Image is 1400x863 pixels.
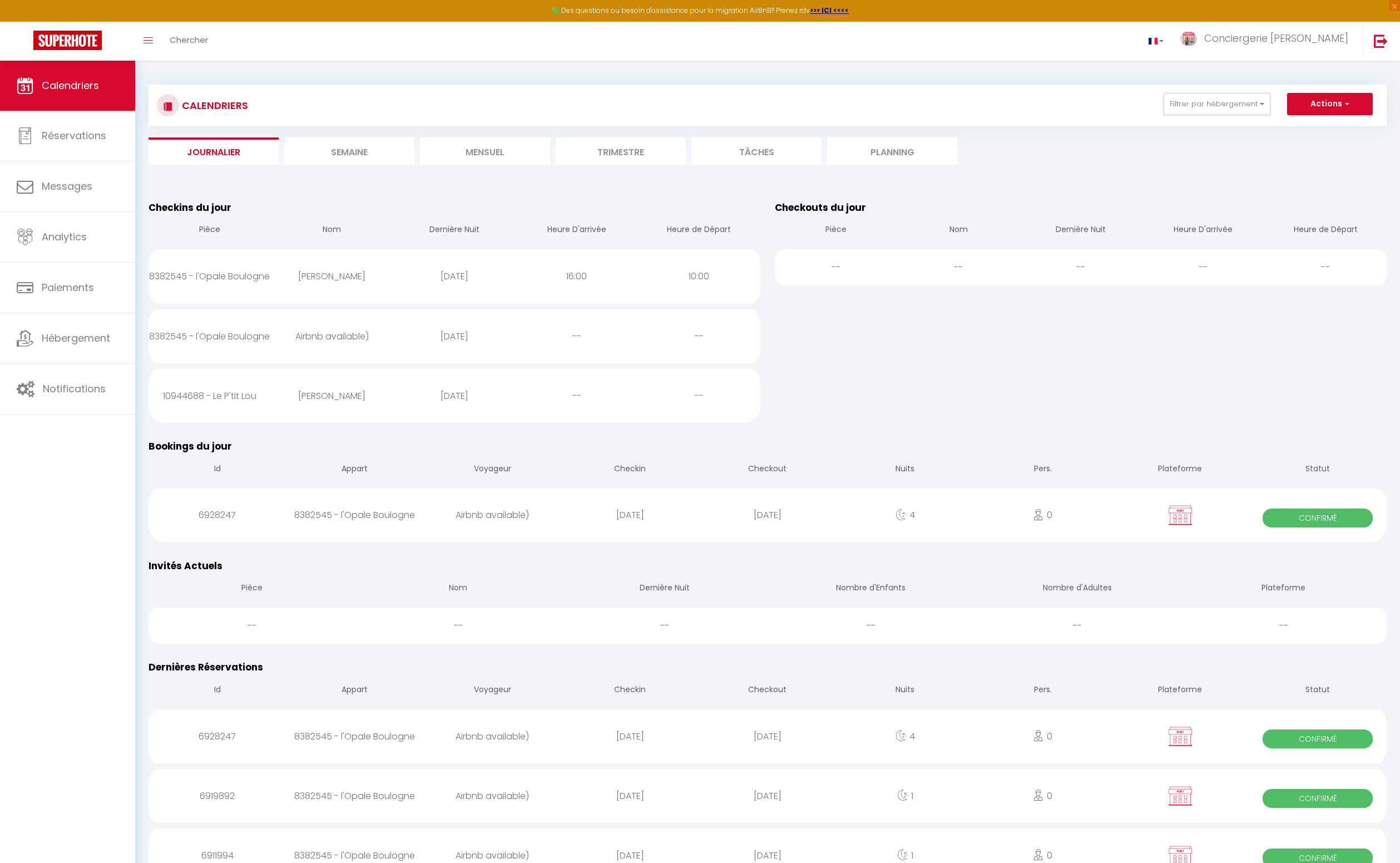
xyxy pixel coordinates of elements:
div: Airbnb available) [424,778,561,814]
div: 0 [974,778,1111,814]
div: 10944688 - Le P'tit Lou [149,378,271,414]
div: 8382545 - l'Opale Boulogne [286,778,423,814]
div: [PERSON_NAME] [271,378,393,414]
li: Mensuel [420,137,550,165]
div: 8382545 - l'Opale Boulogne [149,258,271,294]
th: Checkout [699,454,836,486]
div: -- [768,608,974,644]
th: Dernière Nuit [1020,215,1142,246]
th: Nom [897,215,1020,246]
div: -- [516,378,638,414]
div: 8382545 - l'Opale Boulogne [286,718,423,754]
th: Checkout [699,675,836,707]
img: Super Booking [33,31,102,50]
div: -- [775,249,897,285]
div: -- [1264,249,1387,285]
div: 8382545 - l'Opale Boulogne [149,318,271,354]
div: 10:00 [638,258,760,294]
span: Réservations [42,129,106,142]
th: Pièce [149,215,271,246]
span: Bookings du jour [149,440,232,453]
li: Semaine [284,137,414,165]
img: rent.png [1166,786,1194,807]
th: Plateforme [1111,454,1249,486]
span: Checkouts du jour [775,201,866,214]
span: Analytics [42,230,87,244]
img: ... [1180,32,1197,46]
li: Journalier [149,137,279,165]
th: Plateforme [1111,675,1249,707]
span: Checkins du jour [149,201,231,214]
th: Nombre d'Adultes [974,573,1180,605]
img: rent.png [1166,726,1194,747]
th: Pièce [775,215,897,246]
div: [DATE] [699,718,836,754]
div: 16:00 [516,258,638,294]
li: Trimestre [556,137,686,165]
span: Paiements [42,280,94,294]
a: ... Conciergerie [PERSON_NAME] [1172,22,1362,61]
div: 6928247 [149,718,286,754]
div: [DATE] [561,497,699,533]
span: Hébergement [42,331,110,345]
div: 6919892 [149,778,286,814]
div: -- [355,608,561,644]
div: 4 [837,718,974,754]
th: Pers. [974,454,1111,486]
div: 0 [974,718,1111,754]
th: Id [149,675,286,707]
div: -- [974,608,1180,644]
h3: CALENDRIERS [179,93,248,118]
span: Dernières Réservations [149,660,263,674]
div: -- [1142,249,1264,285]
th: Id [149,454,286,486]
div: Airbnb available) [424,718,561,754]
th: Heure de Départ [1264,215,1387,246]
th: Appart [286,675,423,707]
div: -- [1180,608,1387,644]
th: Checkin [561,454,699,486]
th: Voyageur [424,454,561,486]
div: 4 [837,497,974,533]
div: [DATE] [393,258,516,294]
span: Notifications [43,382,106,396]
span: Confirmé [1263,789,1373,808]
div: [DATE] [561,778,699,814]
div: -- [149,608,355,644]
th: Statut [1249,454,1387,486]
th: Voyageur [424,675,561,707]
th: Heure D'arrivée [516,215,638,246]
div: -- [561,608,768,644]
div: [DATE] [699,497,836,533]
div: [DATE] [393,318,516,354]
button: Actions [1287,93,1373,115]
th: Nom [271,215,393,246]
th: Pers. [974,675,1111,707]
span: Calendriers [42,78,99,92]
div: 8382545 - l'Opale Boulogne [286,497,423,533]
div: -- [638,378,760,414]
span: Conciergerie [PERSON_NAME] [1204,31,1348,45]
img: rent.png [1166,505,1194,526]
span: Chercher [170,34,208,46]
img: logout [1374,34,1388,48]
div: -- [1020,249,1142,285]
div: [DATE] [393,378,516,414]
li: Planning [827,137,957,165]
th: Statut [1249,675,1387,707]
span: Invités Actuels [149,559,222,573]
span: Confirmé [1263,509,1373,527]
th: Dernière Nuit [393,215,516,246]
th: Dernière Nuit [561,573,768,605]
th: Nuits [837,454,974,486]
div: [PERSON_NAME] [271,258,393,294]
div: [DATE] [561,718,699,754]
div: -- [897,249,1020,285]
span: Confirmé [1263,729,1373,748]
th: Checkin [561,675,699,707]
li: Tâches [691,137,822,165]
strong: >>> ICI <<<< [810,6,849,15]
div: Airbnb available) [271,318,393,354]
div: [DATE] [699,778,836,814]
th: Heure D'arrivée [1142,215,1264,246]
